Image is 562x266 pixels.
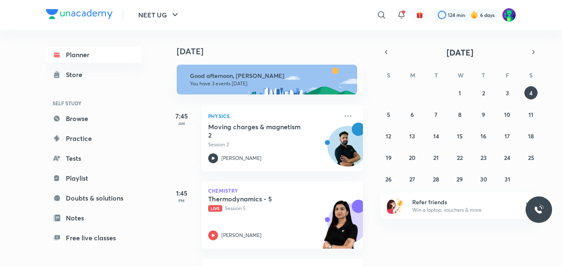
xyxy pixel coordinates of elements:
p: You have 3 events [DATE] [190,80,350,87]
p: Chemistry [208,188,356,193]
abbr: October 26, 2025 [385,175,391,183]
a: Playlist [46,170,142,186]
abbr: October 12, 2025 [386,132,391,140]
div: Store [66,70,87,80]
abbr: October 8, 2025 [458,111,461,118]
button: October 7, 2025 [430,108,443,121]
p: Win a laptop, vouchers & more [412,206,514,214]
button: October 2, 2025 [477,86,490,99]
button: October 30, 2025 [477,172,490,186]
abbr: October 15, 2025 [457,132,463,140]
abbr: October 19, 2025 [386,154,391,162]
h4: [DATE] [177,46,371,56]
button: NEET UG [133,7,185,23]
a: Free live classes [46,230,142,246]
abbr: October 7, 2025 [435,111,437,118]
button: October 21, 2025 [430,151,443,164]
abbr: October 23, 2025 [480,154,487,162]
abbr: October 5, 2025 [387,111,390,118]
img: referral [387,197,403,214]
abbr: October 17, 2025 [504,132,510,140]
abbr: October 25, 2025 [528,154,534,162]
abbr: October 2, 2025 [482,89,485,97]
abbr: Tuesday [435,71,438,79]
abbr: October 21, 2025 [433,154,439,162]
abbr: Sunday [387,71,390,79]
button: October 22, 2025 [453,151,466,164]
abbr: October 14, 2025 [433,132,439,140]
button: October 20, 2025 [406,151,419,164]
abbr: October 9, 2025 [482,111,485,118]
h5: 1:45 [165,188,198,198]
abbr: October 28, 2025 [433,175,439,183]
abbr: October 16, 2025 [480,132,486,140]
button: October 10, 2025 [501,108,514,121]
abbr: October 11, 2025 [528,111,533,118]
button: October 5, 2025 [382,108,395,121]
button: [DATE] [392,46,528,58]
span: [DATE] [447,47,473,58]
abbr: October 1, 2025 [459,89,461,97]
button: October 29, 2025 [453,172,466,186]
img: Company Logo [46,9,113,19]
a: Doubts & solutions [46,190,142,206]
a: Practice [46,130,142,147]
img: ttu [534,205,544,215]
button: October 25, 2025 [524,151,538,164]
button: October 11, 2025 [524,108,538,121]
img: unacademy [317,200,363,257]
abbr: October 20, 2025 [409,154,415,162]
img: avatar [416,11,423,19]
button: October 28, 2025 [430,172,443,186]
button: October 14, 2025 [430,129,443,143]
h5: Moving charges & magnetism 2 [208,123,311,139]
p: [PERSON_NAME] [221,232,262,239]
button: October 19, 2025 [382,151,395,164]
h6: Refer friends [412,198,514,206]
h6: SELF STUDY [46,96,142,110]
button: October 15, 2025 [453,129,466,143]
p: [PERSON_NAME] [221,155,262,162]
button: October 12, 2025 [382,129,395,143]
h5: 7:45 [165,111,198,121]
button: October 18, 2025 [524,129,538,143]
abbr: Saturday [529,71,533,79]
button: October 23, 2025 [477,151,490,164]
button: October 13, 2025 [406,129,419,143]
abbr: October 22, 2025 [457,154,463,162]
abbr: October 4, 2025 [529,89,533,97]
abbr: Monday [410,71,415,79]
p: AM [165,121,198,126]
a: Planner [46,46,142,63]
button: October 6, 2025 [406,108,419,121]
abbr: October 13, 2025 [409,132,415,140]
button: October 9, 2025 [477,108,490,121]
button: October 3, 2025 [501,86,514,99]
button: October 31, 2025 [501,172,514,186]
abbr: October 10, 2025 [504,111,510,118]
abbr: October 3, 2025 [506,89,509,97]
button: October 16, 2025 [477,129,490,143]
span: Live [208,205,222,212]
abbr: October 30, 2025 [480,175,487,183]
p: Session 5 [208,205,338,212]
button: avatar [413,8,426,22]
a: Store [46,66,142,83]
abbr: October 29, 2025 [456,175,463,183]
abbr: October 27, 2025 [409,175,415,183]
a: Browse [46,110,142,127]
p: Session 2 [208,141,338,148]
button: October 8, 2025 [453,108,466,121]
a: Notes [46,210,142,226]
h5: Thermodynamics - 5 [208,195,311,203]
button: October 1, 2025 [453,86,466,99]
a: Tests [46,150,142,167]
p: Physics [208,111,338,121]
a: Company Logo [46,9,113,21]
abbr: October 24, 2025 [504,154,510,162]
abbr: Thursday [482,71,485,79]
abbr: Friday [506,71,509,79]
button: October 26, 2025 [382,172,395,186]
img: streak [470,11,478,19]
button: October 24, 2025 [501,151,514,164]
